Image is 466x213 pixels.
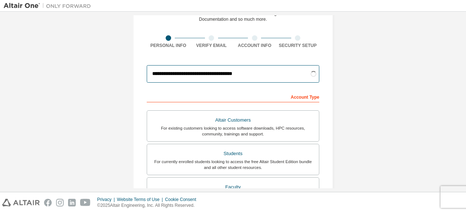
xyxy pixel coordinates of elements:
[147,91,319,102] div: Account Type
[151,149,315,159] div: Students
[97,197,117,202] div: Privacy
[117,197,165,202] div: Website Terms of Use
[44,199,52,206] img: facebook.svg
[151,182,315,192] div: Faculty
[190,43,233,48] div: Verify Email
[151,159,315,170] div: For currently enrolled students looking to access the free Altair Student Edition bundle and all ...
[2,199,40,206] img: altair_logo.svg
[233,43,276,48] div: Account Info
[151,125,315,137] div: For existing customers looking to access software downloads, HPC resources, community, trainings ...
[165,197,200,202] div: Cookie Consent
[276,43,320,48] div: Security Setup
[97,202,201,209] p: © 2025 Altair Engineering, Inc. All Rights Reserved.
[4,2,95,9] img: Altair One
[151,115,315,125] div: Altair Customers
[56,199,64,206] img: instagram.svg
[185,11,281,22] div: For Free Trials, Licenses, Downloads, Learning & Documentation and so much more.
[80,199,91,206] img: youtube.svg
[68,199,76,206] img: linkedin.svg
[147,43,190,48] div: Personal Info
